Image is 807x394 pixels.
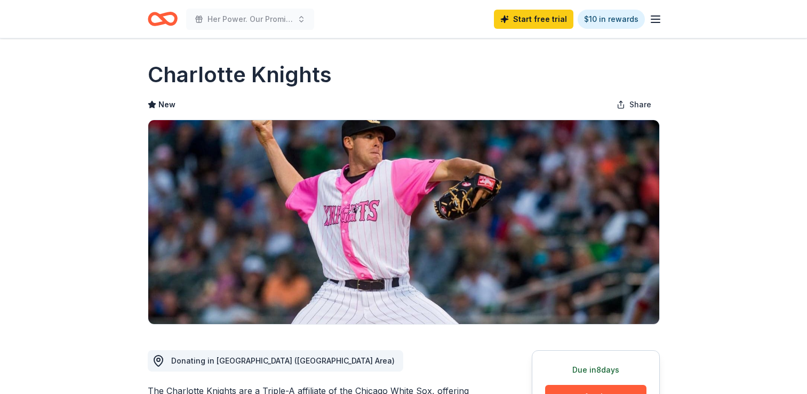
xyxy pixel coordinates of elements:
[545,364,646,376] div: Due in 8 days
[148,6,178,31] a: Home
[148,120,659,324] img: Image for Charlotte Knights
[171,356,395,365] span: Donating in [GEOGRAPHIC_DATA] ([GEOGRAPHIC_DATA] Area)
[608,94,660,115] button: Share
[186,9,314,30] button: Her Power. Our Promise | 25th Anniversary Gala
[158,98,175,111] span: New
[207,13,293,26] span: Her Power. Our Promise | 25th Anniversary Gala
[494,10,573,29] a: Start free trial
[629,98,651,111] span: Share
[578,10,645,29] a: $10 in rewards
[148,60,332,90] h1: Charlotte Knights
